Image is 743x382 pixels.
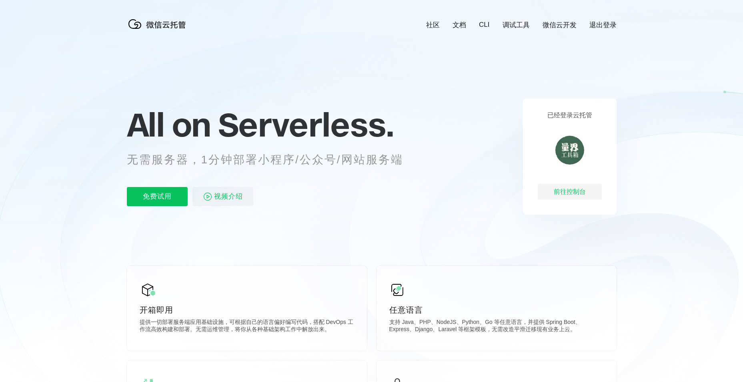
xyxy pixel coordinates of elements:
div: 前往控制台 [538,184,602,200]
span: 视频介绍 [214,187,243,206]
a: 调试工具 [503,20,530,30]
p: 支持 Java、PHP、NodeJS、Python、Go 等任意语言，并提供 Spring Boot、Express、Django、Laravel 等框架模板，无需改造平滑迁移现有业务上云。 [389,319,604,335]
p: 开箱即用 [140,304,354,316]
a: 文档 [453,20,466,30]
a: 社区 [426,20,440,30]
a: 退出登录 [589,20,617,30]
a: CLI [479,21,489,29]
img: video_play.svg [203,192,212,201]
a: 微信云托管 [127,26,191,33]
p: 提供一切部署服务端应用基础设施，可根据自己的语言偏好编写代码，搭配 DevOps 工作流高效构建和部署。无需运维管理，将你从各种基础架构工作中解放出来。 [140,319,354,335]
img: 微信云托管 [127,16,191,32]
span: All on [127,105,210,145]
p: 免费试用 [127,187,188,206]
p: 任意语言 [389,304,604,316]
p: 已经登录云托管 [547,111,592,120]
a: 微信云开发 [543,20,577,30]
p: 无需服务器，1分钟部署小程序/公众号/网站服务端 [127,152,418,168]
span: Serverless. [218,105,394,145]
